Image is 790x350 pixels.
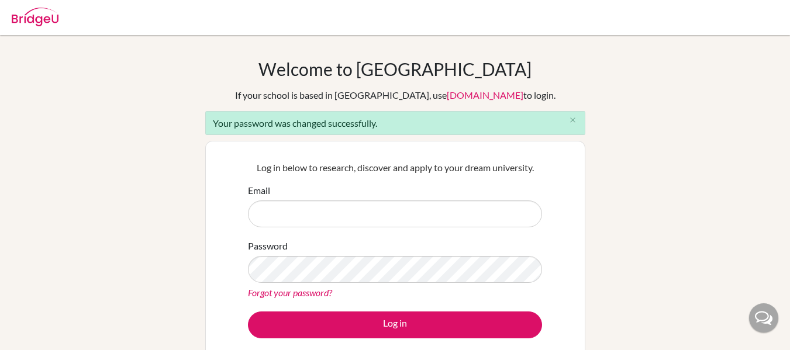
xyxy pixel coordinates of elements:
label: Email [248,183,270,197]
a: Forgot your password? [248,287,332,298]
div: If your school is based in [GEOGRAPHIC_DATA], use to login. [235,88,556,102]
button: Close [561,112,585,129]
label: Password [248,239,288,253]
div: Your password was changed successfully. [205,111,585,135]
i: close [568,116,577,124]
h1: Welcome to [GEOGRAPHIC_DATA] [258,58,532,79]
img: Bridge-U [12,8,58,26]
a: [DOMAIN_NAME] [447,89,523,101]
button: Log in [248,311,542,338]
p: Log in below to research, discover and apply to your dream university. [248,161,542,175]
